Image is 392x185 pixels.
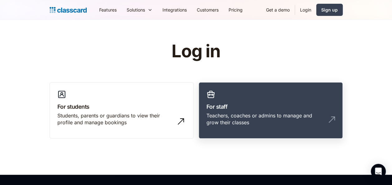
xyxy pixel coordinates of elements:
div: Sign up [321,7,338,13]
h1: Log in [97,42,295,61]
a: Sign up [316,4,343,16]
a: Customers [192,3,224,17]
div: Solutions [122,3,157,17]
a: Integrations [157,3,192,17]
div: Open Intercom Messenger [371,164,386,179]
div: Teachers, coaches or admins to manage and grow their classes [206,112,322,126]
h3: For students [57,102,186,111]
div: Students, parents or guardians to view their profile and manage bookings [57,112,173,126]
a: home [50,6,87,14]
div: Solutions [127,7,145,13]
h3: For staff [206,102,335,111]
a: For studentsStudents, parents or guardians to view their profile and manage bookings [50,82,194,139]
a: For staffTeachers, coaches or admins to manage and grow their classes [199,82,343,139]
a: Features [94,3,122,17]
a: Login [295,3,316,17]
a: Get a demo [261,3,295,17]
a: Pricing [224,3,248,17]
